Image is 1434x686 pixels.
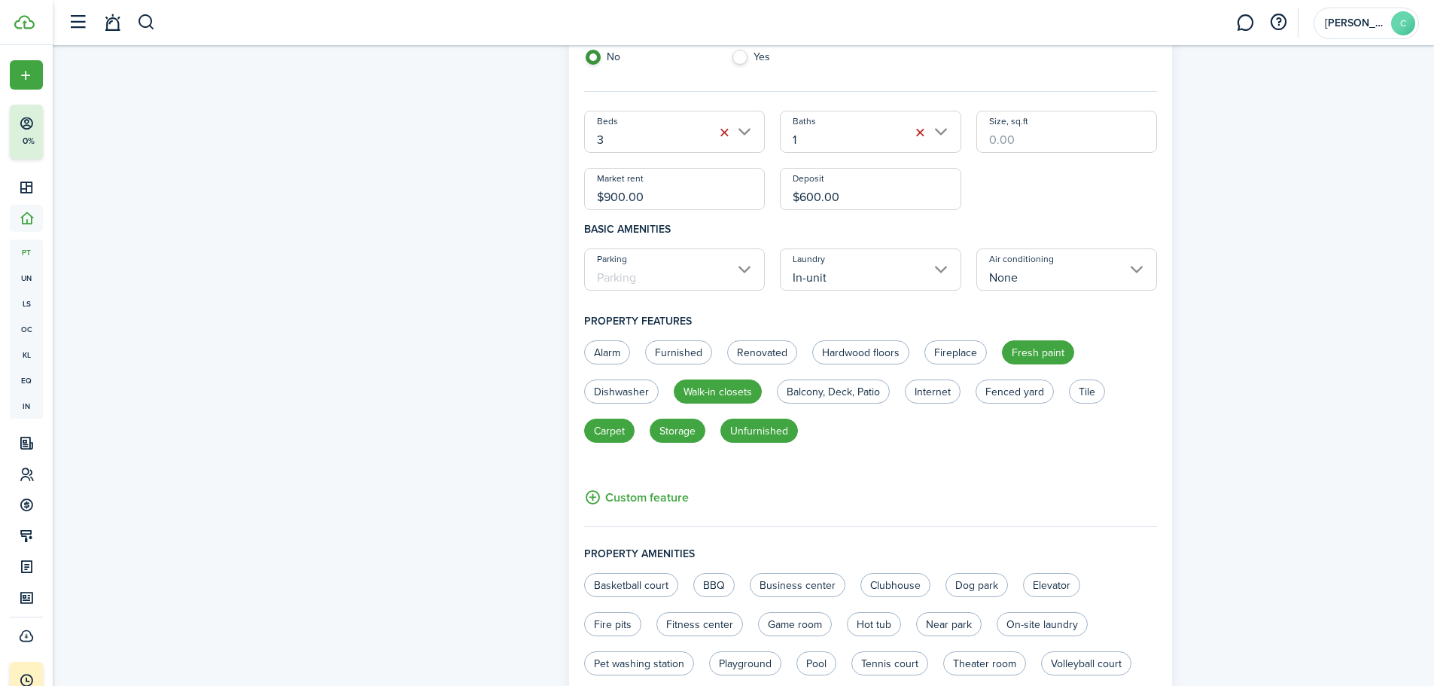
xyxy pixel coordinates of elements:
[674,380,762,404] label: Walk-in closets
[10,342,43,367] a: kl
[924,340,987,364] label: Fireplace
[650,419,705,443] label: Storage
[14,15,35,29] img: TenantCloud
[727,340,797,364] label: Renovated
[997,612,1088,636] label: On-site laundry
[584,210,1158,248] h4: Basic amenities
[780,168,961,210] input: 0.00
[584,340,630,364] label: Alarm
[98,4,126,42] a: Notifications
[731,50,863,72] label: Yes
[916,612,982,636] label: Near park
[943,651,1026,675] label: Theater room
[1069,380,1105,404] label: Tile
[656,612,743,636] label: Fitness center
[976,111,1158,153] input: 0.00
[976,380,1054,404] label: Fenced yard
[780,248,961,291] input: Laundry
[905,380,961,404] label: Internet
[1002,340,1074,364] label: Fresh paint
[693,573,735,597] label: BBQ
[1265,10,1291,35] button: Open resource center
[137,10,156,35] button: Search
[10,60,43,90] button: Open menu
[1023,573,1080,597] label: Elevator
[709,651,781,675] label: Playground
[10,393,43,419] a: in
[584,573,678,597] label: Basketball court
[19,135,38,148] p: 0%
[1391,11,1415,35] avatar-text: C
[720,419,798,443] label: Unfurnished
[847,612,901,636] label: Hot tub
[10,239,43,265] a: pt
[10,316,43,342] a: oc
[750,573,845,597] label: Business center
[584,50,716,72] label: No
[860,573,930,597] label: Clubhouse
[910,122,931,143] button: Clear
[584,651,694,675] label: Pet washing station
[584,380,659,404] label: Dishwasher
[758,612,832,636] label: Game room
[584,419,635,443] label: Carpet
[851,651,928,675] label: Tennis court
[1041,651,1131,675] label: Volleyball court
[945,573,1008,597] label: Dog park
[1231,4,1259,42] a: Messaging
[584,546,1158,573] h4: Property amenities
[10,105,135,159] button: 0%
[63,8,92,37] button: Open sidebar
[584,302,1158,340] h4: Property features
[584,248,766,291] input: Parking
[584,612,641,636] label: Fire pits
[796,651,836,675] label: Pool
[645,340,712,364] label: Furnished
[812,340,909,364] label: Hardwood floors
[584,168,766,210] input: 0.00
[10,367,43,393] a: eq
[714,122,735,143] button: Clear
[976,248,1158,291] input: Air conditioning
[10,265,43,291] a: un
[584,488,689,507] button: Custom feature
[777,380,890,404] label: Balcony, Deck, Patio
[1325,18,1385,29] span: Carol
[10,291,43,316] a: ls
